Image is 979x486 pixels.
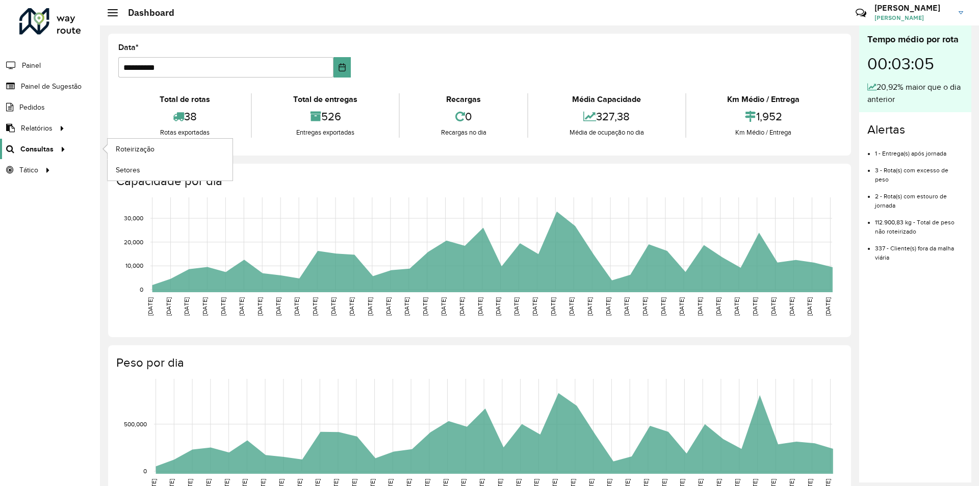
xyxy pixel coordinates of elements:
[183,297,190,316] text: [DATE]
[605,297,611,316] text: [DATE]
[660,297,666,316] text: [DATE]
[21,123,53,134] span: Relatórios
[875,141,963,158] li: 1 - Entrega(s) após jornada
[118,41,139,54] label: Data
[254,127,396,138] div: Entregas exportadas
[238,297,245,316] text: [DATE]
[875,158,963,184] li: 3 - Rota(s) com excesso de peso
[330,297,337,316] text: [DATE]
[850,2,872,24] a: Contato Rápido
[874,13,951,22] span: [PERSON_NAME]
[733,297,740,316] text: [DATE]
[20,144,54,155] span: Consultas
[689,93,838,106] div: Km Médio / Entrega
[121,106,248,127] div: 38
[550,297,556,316] text: [DATE]
[697,297,703,316] text: [DATE]
[147,297,153,316] text: [DATE]
[422,297,428,316] text: [DATE]
[623,297,630,316] text: [DATE]
[825,297,831,316] text: [DATE]
[715,297,722,316] text: [DATE]
[275,297,281,316] text: [DATE]
[458,297,465,316] text: [DATE]
[513,297,520,316] text: [DATE]
[220,297,226,316] text: [DATE]
[867,46,963,81] div: 00:03:05
[121,93,248,106] div: Total de rotas
[116,355,841,370] h4: Peso por dia
[254,93,396,106] div: Total de entregas
[752,297,758,316] text: [DATE]
[867,122,963,137] h4: Alertas
[108,139,233,159] a: Roteirização
[875,184,963,210] li: 2 - Rota(s) com estouro de jornada
[124,239,143,245] text: 20,000
[140,286,143,293] text: 0
[875,210,963,236] li: 112.900,83 kg - Total de peso não roteirizado
[254,106,396,127] div: 526
[116,165,140,175] span: Setores
[165,297,172,316] text: [DATE]
[312,297,318,316] text: [DATE]
[806,297,813,316] text: [DATE]
[19,102,45,113] span: Pedidos
[118,7,174,18] h2: Dashboard
[477,297,483,316] text: [DATE]
[402,93,525,106] div: Recargas
[531,127,682,138] div: Média de ocupação no dia
[770,297,777,316] text: [DATE]
[385,297,392,316] text: [DATE]
[124,215,143,221] text: 30,000
[874,3,951,13] h3: [PERSON_NAME]
[116,174,841,189] h4: Capacidade por dia
[641,297,648,316] text: [DATE]
[333,57,351,78] button: Choose Date
[21,81,82,92] span: Painel de Sugestão
[19,165,38,175] span: Tático
[116,144,154,155] span: Roteirização
[788,297,795,316] text: [DATE]
[22,60,41,71] span: Painel
[531,93,682,106] div: Média Capacidade
[108,160,233,180] a: Setores
[201,297,208,316] text: [DATE]
[293,297,300,316] text: [DATE]
[402,106,525,127] div: 0
[689,127,838,138] div: Km Médio / Entrega
[867,33,963,46] div: Tempo médio por rota
[495,297,501,316] text: [DATE]
[367,297,373,316] text: [DATE]
[125,262,143,269] text: 10,000
[531,297,538,316] text: [DATE]
[121,127,248,138] div: Rotas exportadas
[124,421,147,427] text: 500,000
[348,297,355,316] text: [DATE]
[875,236,963,262] li: 337 - Cliente(s) fora da malha viária
[143,468,147,474] text: 0
[440,297,447,316] text: [DATE]
[586,297,593,316] text: [DATE]
[678,297,685,316] text: [DATE]
[867,81,963,106] div: 20,92% maior que o dia anterior
[568,297,575,316] text: [DATE]
[689,106,838,127] div: 1,952
[403,297,410,316] text: [DATE]
[256,297,263,316] text: [DATE]
[402,127,525,138] div: Recargas no dia
[531,106,682,127] div: 327,38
